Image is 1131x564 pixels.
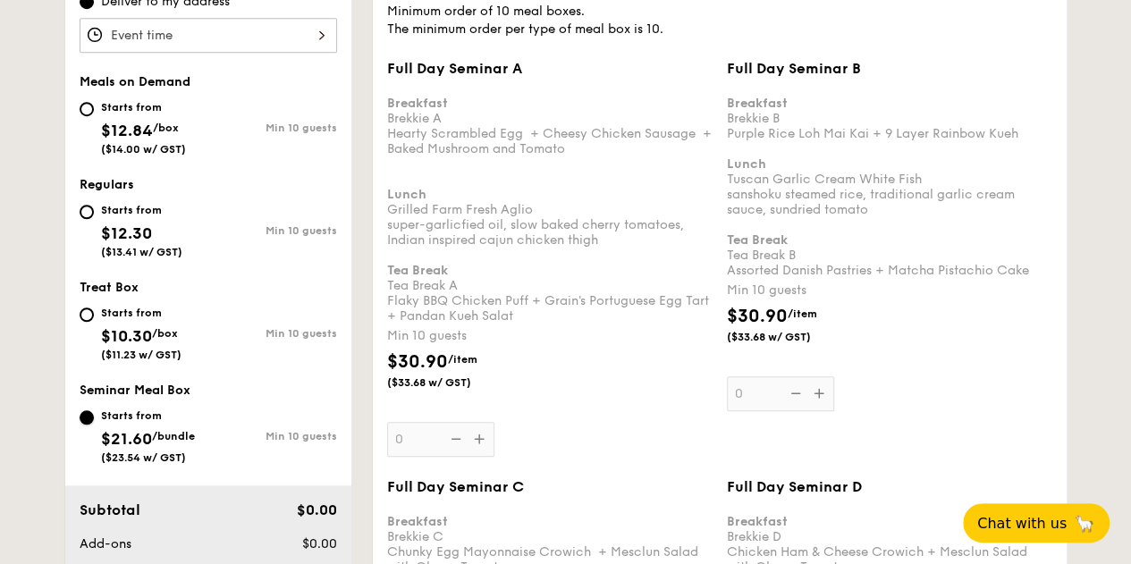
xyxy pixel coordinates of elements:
button: Chat with us🦙 [963,503,1110,543]
span: $30.90 [727,306,788,327]
span: Subtotal [80,501,140,518]
span: ($23.54 w/ GST) [101,451,186,464]
div: Starts from [101,203,182,217]
input: Event time [80,18,337,53]
span: $12.84 [101,121,153,140]
span: 🦙 [1074,513,1095,534]
span: $12.30 [101,223,152,243]
input: Starts from$12.84/box($14.00 w/ GST)Min 10 guests [80,102,94,116]
span: $10.30 [101,326,152,346]
span: Add-ons [80,536,131,551]
span: ($13.41 w/ GST) [101,246,182,258]
div: Starts from [101,100,186,114]
span: Full Day Seminar A [387,60,522,77]
span: $21.60 [101,429,152,449]
b: Breakfast [387,96,448,111]
span: Seminar Meal Box [80,383,190,398]
div: Min 10 guests [208,224,337,237]
span: ($11.23 w/ GST) [101,349,181,361]
b: Tea Break [727,232,788,248]
div: Min 10 guests [387,327,713,345]
span: /item [448,353,477,366]
span: Full Day Seminar C [387,478,524,495]
div: Min 10 guests [208,430,337,442]
b: Breakfast [727,96,788,111]
input: Starts from$21.60/bundle($23.54 w/ GST)Min 10 guests [80,410,94,425]
div: Min 10 guests [208,122,337,134]
span: Meals on Demand [80,74,190,89]
b: Lunch [727,156,766,172]
input: Starts from$12.30($13.41 w/ GST)Min 10 guests [80,205,94,219]
span: Regulars [80,177,134,192]
span: /bundle [152,430,195,442]
div: Starts from [101,408,195,423]
div: Min 10 guests [208,327,337,340]
b: Breakfast [727,514,788,529]
div: Brekkie A Hearty Scrambled Egg + Cheesy Chicken Sausage + Baked Mushroom and Tomato Grilled Farm ... [387,80,713,324]
div: Brekkie B Purple Rice Loh Mai Kai + 9 Layer Rainbow Kueh Tuscan Garlic Cream White Fish sanshoku ... [727,80,1052,278]
span: $30.90 [387,351,448,373]
span: ($14.00 w/ GST) [101,143,186,156]
span: /item [788,307,817,320]
div: Min 10 guests [727,282,1052,299]
span: /box [152,327,178,340]
span: Treat Box [80,280,139,295]
span: $0.00 [301,536,336,551]
span: Full Day Seminar B [727,60,861,77]
span: Chat with us [977,515,1067,532]
span: /box [153,122,179,134]
span: ($33.68 w/ GST) [727,330,848,344]
b: Tea Break [387,263,448,278]
b: Lunch [387,187,426,202]
span: Full Day Seminar D [727,478,862,495]
input: Starts from$10.30/box($11.23 w/ GST)Min 10 guests [80,307,94,322]
span: $0.00 [296,501,336,518]
div: Starts from [101,306,181,320]
b: Breakfast [387,514,448,529]
span: ($33.68 w/ GST) [387,375,509,390]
